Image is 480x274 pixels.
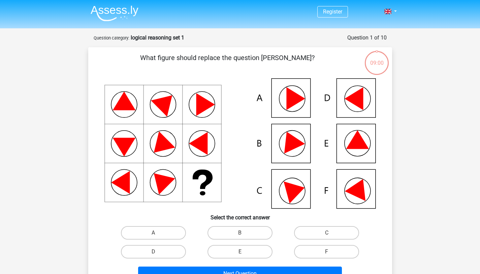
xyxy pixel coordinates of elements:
p: What figure should replace the question [PERSON_NAME]? [99,53,356,73]
div: 09:00 [364,50,389,67]
small: Question category: [94,35,129,40]
label: E [207,245,273,258]
img: Assessly [91,5,138,21]
h6: Select the correct answer [99,209,381,221]
label: D [121,245,186,258]
label: B [207,226,273,240]
label: C [294,226,359,240]
strong: logical reasoning set 1 [131,34,184,41]
a: Register [323,8,342,15]
label: A [121,226,186,240]
div: Question 1 of 10 [347,34,387,42]
label: F [294,245,359,258]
